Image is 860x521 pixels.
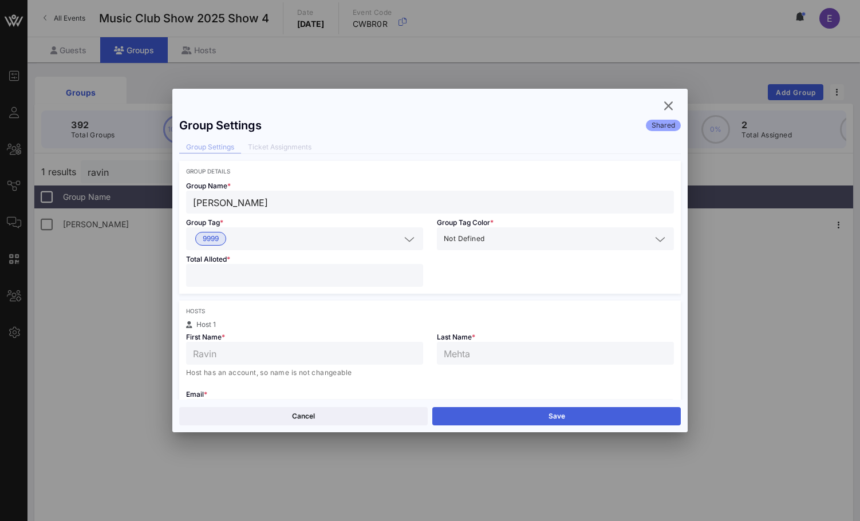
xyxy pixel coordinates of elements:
[437,333,475,341] span: Last Name
[186,168,674,175] div: Group Details
[179,407,428,425] button: Cancel
[186,390,207,398] span: Email
[444,233,484,244] span: Not Defined
[646,120,681,131] div: Shared
[186,333,225,341] span: First Name
[196,320,216,329] span: Host 1
[186,227,423,250] div: 9999
[203,232,219,245] span: 9999
[186,307,674,314] div: Hosts
[186,368,352,377] span: Host has an account, so name is not changeable
[186,181,231,190] span: Group Name
[186,218,223,227] span: Group Tag
[186,255,230,263] span: Total Alloted
[437,218,494,227] span: Group Tag Color
[437,227,674,250] div: Not Defined
[179,119,262,132] div: Group Settings
[432,407,681,425] button: Save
